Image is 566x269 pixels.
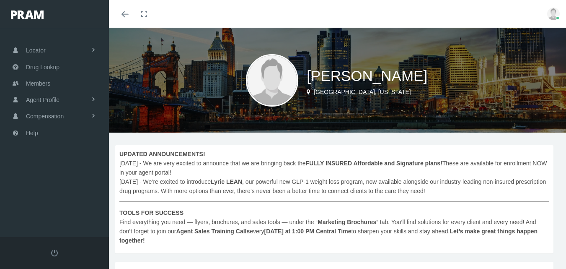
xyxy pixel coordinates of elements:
span: Help [26,125,38,141]
span: [GEOGRAPHIC_DATA], [US_STATE] [314,89,411,95]
img: user-placeholder.jpg [547,8,560,20]
b: Marketing Brochures [318,219,376,225]
span: [PERSON_NAME] [307,68,427,84]
img: PRAM_20_x_78.png [11,10,44,19]
b: Lyric LEAN [211,178,242,185]
b: [DATE] at 1:00 PM Central Time [264,228,351,235]
b: Agent Sales Training Calls [176,228,250,235]
span: Agent Profile [26,92,59,108]
span: Compensation [26,108,64,124]
b: TOOLS FOR SUCCESS [119,209,183,216]
img: user-placeholder.jpg [246,54,298,107]
b: UPDATED ANNOUNCEMENTS! [119,151,205,157]
span: Locator [26,42,46,58]
span: Members [26,76,50,91]
span: [DATE] - We are very excited to announce that we are bringing back the These are available for en... [119,149,549,245]
span: Drug Lookup [26,59,59,75]
b: FULLY INSURED Affordable and Signature plans! [306,160,442,167]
